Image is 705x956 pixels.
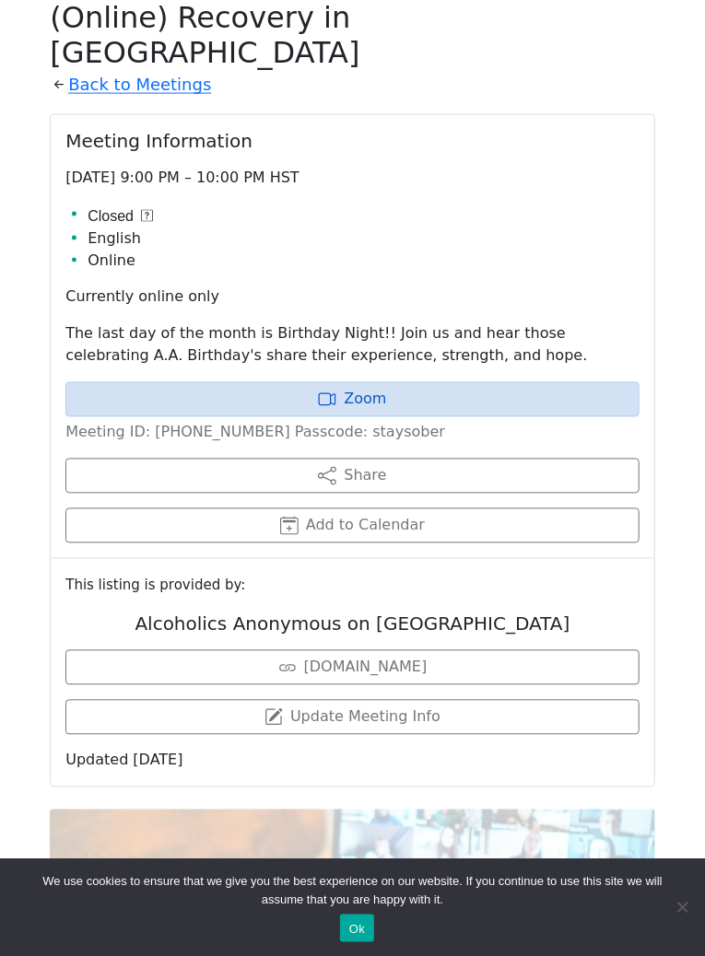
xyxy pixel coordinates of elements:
p: The last day of the month is Birthday Night!! Join us and hear those celebrating A.A. Birthday's ... [65,323,640,367]
button: Ok [340,915,374,942]
p: Meeting ID: [PHONE_NUMBER] Passcode: staysober [65,422,640,444]
button: Closed [88,205,153,227]
a: [DOMAIN_NAME] [65,650,640,685]
p: Currently online only [65,286,640,309]
li: Online [88,250,640,272]
button: Add to Calendar [65,508,640,543]
span: No [673,898,691,916]
p: Updated [DATE] [65,750,640,772]
h2: Meeting Information [65,130,640,152]
span: Closed [88,205,134,227]
h2: Alcoholics Anonymous on [GEOGRAPHIC_DATA] [65,613,640,635]
span: We use cookies to ensure that we give you the best experience on our website. If you continue to ... [28,872,677,909]
a: Zoom [65,382,640,417]
button: Share [65,459,640,494]
p: [DATE] 9:00 PM – 10:00 PM HST [65,167,640,189]
a: Back to Meetings [68,70,211,99]
small: This listing is provided by: [65,574,640,598]
a: Update Meeting Info [65,700,640,735]
li: English [88,227,640,250]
